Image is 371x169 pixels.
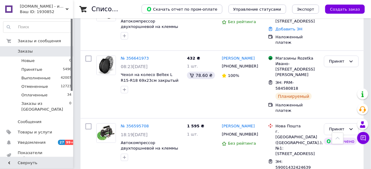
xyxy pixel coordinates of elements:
[222,132,258,136] span: [PHONE_NUMBER]
[96,123,116,143] a: Фото товару
[276,102,319,113] div: Наложенный платеж
[20,9,73,15] div: Ваш ID: 1930852
[18,150,56,161] span: Показатели работы компании
[21,101,69,112] span: Заказы из [GEOGRAPHIC_DATA]
[18,119,41,125] span: Сообщения
[3,22,72,33] input: Поиск
[69,101,71,112] span: 0
[276,129,319,157] div: г. [GEOGRAPHIC_DATA] ([GEOGRAPHIC_DATA].), №1: [STREET_ADDRESS]
[18,38,61,44] span: Заказы и сообщения
[276,123,319,129] div: Нова Пошта
[276,61,319,78] div: Ивано-[STREET_ADDRESS][PERSON_NAME]
[229,5,286,14] button: Управление статусами
[18,129,52,135] span: Товары и услуги
[67,92,71,98] span: 34
[92,5,144,13] h1: Список заказов
[20,4,66,9] span: BiBiMir.com - интернет-магазин автоаксессуаров
[121,19,178,46] a: Автокомпрессор двухпоршневой на клеммы АКБ для шин R13-R19 HURAGAN H0500 85 л/мин 10Атм
[319,7,365,11] a: Создать заказ
[276,80,298,91] span: ЭН: PRM-584580818
[63,67,71,72] span: 5496
[297,7,314,12] span: Экспорт
[187,56,200,60] span: 432 ₴
[222,123,255,129] a: [PERSON_NAME]
[228,73,239,78] span: 100%
[228,19,256,24] span: Без рейтинга
[142,5,222,14] button: Скачать отчет по пром-оплате
[187,132,198,136] span: 1 шт.
[324,138,357,145] div: Оплачено
[276,93,312,100] div: Планируемый
[18,49,33,54] span: Заказы
[21,58,35,64] span: Новые
[121,132,148,137] span: 18:19[DATE]
[58,140,65,145] span: 27
[121,64,148,69] span: 08:23[DATE]
[329,126,346,133] div: Принят
[276,27,302,31] a: Добавить ЭН
[329,58,346,65] div: Принят
[187,124,204,128] span: 1 595 ₴
[276,56,319,61] div: Магазины Rozetka
[222,64,258,68] span: [PHONE_NUMBER]
[276,34,319,45] div: Наложенный платеж
[187,72,215,79] div: 78.60 ₴
[222,56,255,61] a: [PERSON_NAME]
[65,140,75,145] span: 99+
[292,5,319,14] button: Экспорт
[21,67,42,72] span: Принятые
[325,5,365,14] button: Создать заказ
[21,84,48,89] span: Отмененные
[96,56,116,75] a: Фото товару
[18,140,45,145] span: Уведомления
[97,56,116,75] img: Фото товару
[187,64,198,68] span: 1 шт.
[61,84,71,89] span: 12723
[121,72,178,88] a: Чехол на колесо Beltex L R15-R18 69x23см закрытый 1шт черный (BX95300)
[357,132,369,144] button: Чат с покупателем
[69,58,71,64] span: 0
[21,92,48,98] span: Оплаченные
[21,75,51,81] span: Выполненные
[233,7,281,12] span: Управление статусами
[97,124,116,143] img: Фото товару
[121,124,149,128] a: № 356595708
[228,141,256,146] span: Без рейтинга
[61,75,71,81] span: 42007
[330,7,360,12] span: Создать заказ
[146,6,218,12] span: Скачать отчет по пром-оплате
[121,56,149,60] a: № 356641973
